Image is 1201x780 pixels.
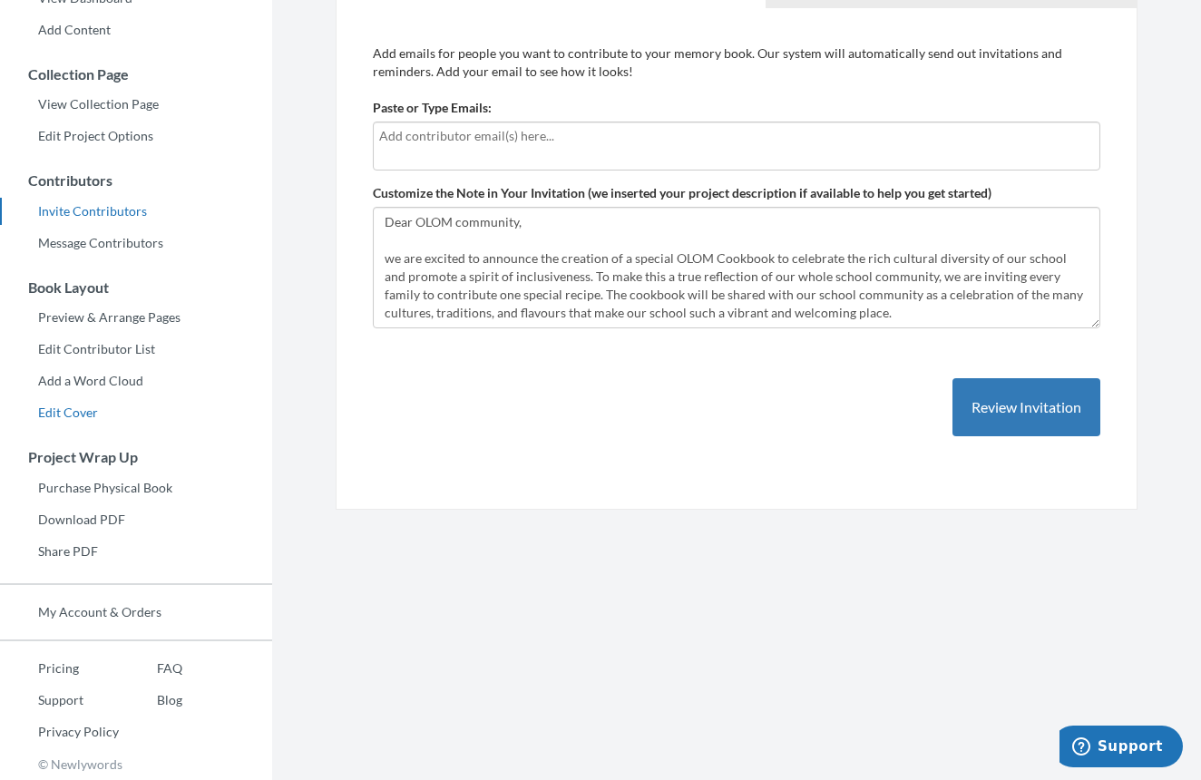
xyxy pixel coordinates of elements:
p: Add emails for people you want to contribute to your memory book. Our system will automatically s... [373,44,1100,81]
h3: Collection Page [1,66,272,83]
h3: Project Wrap Up [1,449,272,465]
a: Blog [119,687,182,714]
input: Add contributor email(s) here... [379,126,1094,146]
h3: Contributors [1,172,272,189]
label: Paste or Type Emails: [373,99,492,117]
iframe: Opens a widget where you can chat to one of our agents [1059,726,1183,771]
h3: Book Layout [1,279,272,296]
label: Customize the Note in Your Invitation (we inserted your project description if available to help ... [373,184,991,202]
textarea: Dear OLOM community, we are excited to announce the creation of a special OLOM Cookbook to celebr... [373,207,1100,328]
a: FAQ [119,655,182,682]
button: Review Invitation [952,378,1100,437]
